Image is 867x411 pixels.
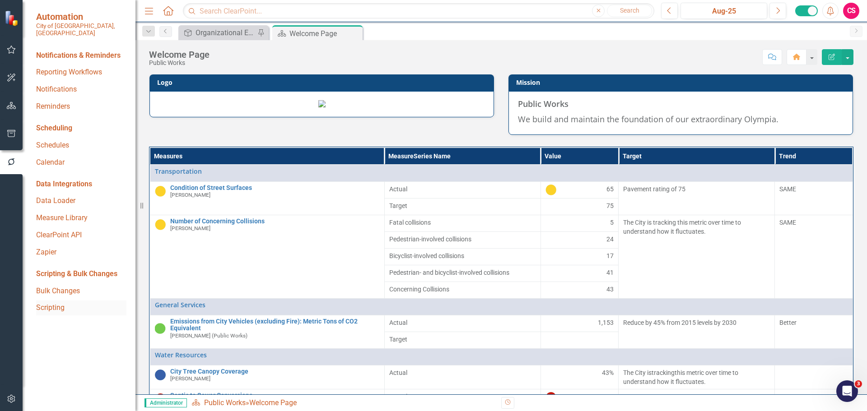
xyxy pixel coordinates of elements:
[541,315,618,332] td: Double-Click to Edit
[384,365,541,389] td: Double-Click to Edit
[623,393,645,400] span: 20/year
[607,5,652,17] button: Search
[606,251,614,260] span: 17
[684,6,764,17] div: Aug-25
[155,323,166,334] img: On Track
[389,201,536,210] span: Target
[619,315,775,348] td: Double-Click to Edit
[144,398,187,407] span: Administrator
[191,398,494,408] div: »
[541,389,618,406] td: Double-Click to Edit
[36,179,92,189] div: Data Integrations
[779,185,796,193] span: SAME
[652,369,675,376] span: tracking
[389,235,536,244] span: Pedestrian-involved collisions
[289,28,360,39] div: Welcome Page
[389,185,536,194] span: Actual
[36,123,72,134] div: Scheduling
[157,79,489,86] h3: Logo
[36,11,126,22] span: Automation
[545,185,556,195] img: Caution
[318,100,326,107] img: olympianew2.png
[150,215,384,298] td: Double-Click to Edit Right Click for Context Menu
[150,365,384,389] td: Double-Click to Edit Right Click for Context Menu
[518,98,569,109] strong: Public Works
[36,213,126,223] a: Measure Library
[518,114,778,125] span: We build and maintain the foundation of our extraordinary Olympia.
[36,140,126,151] a: Schedules
[36,303,126,313] a: Scripting
[598,318,614,327] span: 1,153
[619,215,775,298] td: Double-Click to Edit
[389,251,536,260] span: Bicyclist-involved collisions
[836,380,858,402] iframe: Intercom live chat
[779,319,797,326] span: Better
[389,268,536,277] span: Pedestrian- and bicyclist-involved collisions
[545,392,556,403] img: Off Track
[149,60,210,66] div: Public Works
[249,398,297,407] div: Welcome Page
[170,376,210,382] small: [PERSON_NAME]
[610,218,614,227] span: 5
[155,369,166,380] img: Tracking
[384,215,541,231] td: Double-Click to Edit
[389,335,536,344] span: Target
[384,282,541,298] td: Double-Click to Edit
[36,286,126,296] a: Bulk Changes
[384,315,541,332] td: Double-Click to Edit
[620,7,639,14] span: Search
[384,231,541,248] td: Double-Click to Edit
[150,165,853,182] td: Double-Click to Edit Right Click for Context Menu
[775,181,853,215] td: Double-Click to Edit
[384,389,541,406] td: Double-Click to Edit
[155,351,848,358] a: Water Resources
[155,393,166,404] img: Off Track
[541,365,618,389] td: Double-Click to Edit
[623,218,770,236] p: The City is tracking this metric over time to understand how it fluctuates.
[170,218,380,225] a: Number of Concerning Collisions
[779,219,796,226] span: SAME
[541,332,618,348] td: Double-Click to Edit
[36,157,126,168] a: Calendar
[384,248,541,265] td: Double-Click to Edit
[602,368,614,377] span: 43%
[389,318,536,327] span: Actual
[619,365,775,389] td: Double-Click to Edit
[170,333,247,339] small: [PERSON_NAME] (Public Works)
[155,301,848,308] a: General Services
[36,247,126,258] a: Zapier
[606,201,614,210] span: 75
[170,192,210,198] small: [PERSON_NAME]
[150,315,384,348] td: Double-Click to Edit Right Click for Context Menu
[389,218,536,227] span: Fatal collisions
[610,392,614,403] span: 8
[36,84,126,95] a: Notifications
[606,185,614,195] span: 65
[843,3,859,19] button: CS
[779,393,797,400] span: Worse
[170,368,380,375] a: City Tree Canopy Coverage
[623,368,770,386] p: The City is this metric over time to understand how it fluctuates.
[855,380,862,388] span: 3
[541,248,618,265] td: Double-Click to Edit
[606,268,614,277] span: 41
[541,282,618,298] td: Double-Click to Edit
[389,368,536,377] span: Actual
[619,181,775,215] td: Double-Click to Edit
[150,298,853,315] td: Double-Click to Edit Right Click for Context Menu
[606,285,614,294] span: 43
[36,230,126,240] a: ClearPoint API
[196,27,255,38] div: Organizational Excellence
[150,348,853,365] td: Double-Click to Edit Right Click for Context Menu
[155,219,166,230] img: Caution
[623,319,736,326] span: Reduce by 45% from 2015 levels by 2030
[149,50,210,60] div: Welcome Page
[36,196,126,206] a: Data Loader
[541,181,618,198] td: Double-Click to Edit
[5,10,21,26] img: ClearPoint Strategy
[181,27,255,38] a: Organizational Excellence
[155,168,848,175] a: Transportation
[204,398,246,407] a: Public Works
[541,231,618,248] td: Double-Click to Edit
